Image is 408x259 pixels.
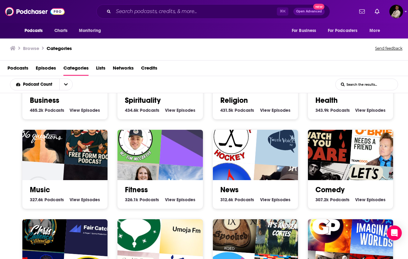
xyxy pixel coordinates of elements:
[350,202,405,257] img: Imaginary Worlds
[36,63,56,76] a: Episodes
[389,5,403,18] span: Logged in as Jeremiah_lineberger11
[355,197,386,202] a: View Comedy Episodes
[255,202,309,257] img: It’s Andrea Cortes
[165,197,195,202] a: View Fitness Episodes
[165,107,175,113] span: View
[369,26,380,35] span: More
[260,107,270,113] span: View
[324,25,367,37] button: open menu
[30,107,64,113] a: 485.2k Business Podcasts
[389,5,403,18] img: User Profile
[220,185,239,194] a: News
[355,197,365,202] span: View
[350,113,405,168] img: Conan O’Brien Needs A Friend
[260,107,291,113] a: View Religion Episodes
[20,25,51,37] button: open menu
[125,197,138,202] span: 326.1k
[30,197,43,202] span: 327.6k
[23,45,39,51] h3: Browse
[70,107,100,113] a: View Business Episodes
[260,197,291,202] a: View News Episodes
[159,202,214,257] img: Umoja Fm
[328,26,358,35] span: For Podcasters
[372,6,382,17] a: Show notifications dropdown
[64,113,119,168] img: Free Form Rock Podcast
[373,44,404,53] button: Send feedback
[10,82,59,87] button: open menu
[54,26,68,35] span: Charts
[70,107,80,113] span: View
[220,107,233,113] span: 431.5k
[204,109,258,164] div: Off the Wall Hockey Show
[204,199,258,253] img: Spooked
[140,107,159,113] span: Podcasts
[367,107,386,113] span: Episodes
[315,107,329,113] span: 343.9k
[44,197,64,202] span: Podcasts
[255,113,309,168] img: Youth Voice
[389,5,403,18] button: Show profile menu
[96,63,105,76] span: Lists
[113,7,277,16] input: Search podcasts, credits, & more...
[13,109,68,164] img: 36 Questions – The Podcast Musical
[141,63,157,76] a: Credits
[165,107,195,113] a: View Spirituality Episodes
[367,197,386,202] span: Episodes
[220,107,254,113] a: 431.5k Religion Podcasts
[176,107,195,113] span: Episodes
[299,199,354,253] img: GHOST PLANET
[10,79,82,90] h2: Choose List sort
[30,96,59,105] a: Business
[272,107,291,113] span: Episodes
[272,197,291,202] span: Episodes
[47,45,72,51] a: Categories
[13,199,68,253] img: Chris Cadence Show
[387,225,402,240] div: Open Intercom Messenger
[220,96,248,105] a: Religion
[315,107,350,113] a: 343.9k Health Podcasts
[125,107,139,113] span: 434.6k
[287,25,324,37] button: open menu
[220,197,233,202] span: 312.6k
[64,202,119,257] img: Fair Catch
[125,185,148,194] a: Fitness
[81,197,100,202] span: Episodes
[235,107,254,113] span: Podcasts
[5,6,65,17] a: Podchaser - Follow, Share and Rate Podcasts
[296,10,322,13] span: Open Advanced
[315,185,345,194] a: Comedy
[108,109,163,164] img: 20TIMinutes: A Mental Health Podcast
[108,199,163,253] img: Christmas Clatter Podcast
[330,107,350,113] span: Podcasts
[235,197,254,202] span: Podcasts
[79,26,101,35] span: Monitoring
[70,197,100,202] a: View Music Episodes
[125,197,159,202] a: 326.1k Fitness Podcasts
[25,26,43,35] span: Podcasts
[313,4,324,10] span: New
[176,197,195,202] span: Episodes
[159,113,214,168] img: Better Health Story
[277,7,288,16] span: ⌘ K
[70,197,80,202] span: View
[50,25,71,37] a: Charts
[299,109,354,164] img: Watch If You Dare
[113,63,134,76] a: Networks
[330,197,350,202] span: Podcasts
[315,197,329,202] span: 307.2k
[96,4,330,19] div: Search podcasts, credits, & more...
